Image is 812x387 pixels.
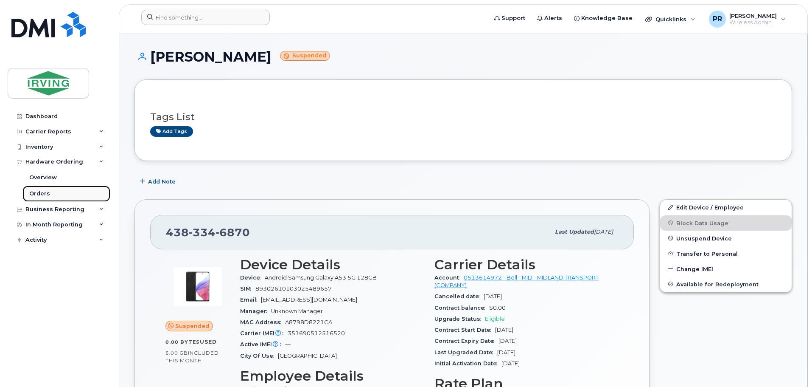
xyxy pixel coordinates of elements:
span: Contract Start Date [434,327,495,333]
span: [DATE] [497,349,515,356]
span: 6870 [216,226,250,239]
span: MAC Address [240,319,285,325]
button: Available for Redeployment [660,277,792,292]
span: $0.00 [489,305,506,311]
span: Android Samsung Galaxy A53 5G 128GB [265,274,377,281]
span: Suspended [175,322,209,330]
h3: Employee Details [240,368,424,384]
span: — [285,341,291,347]
span: [GEOGRAPHIC_DATA] [278,353,337,359]
span: Last Upgraded Date [434,349,497,356]
a: Add tags [150,126,193,137]
span: Cancelled date [434,293,484,299]
span: A8798D8221CA [285,319,332,325]
span: 0.00 Bytes [165,339,200,345]
span: Initial Activation Date [434,360,501,367]
span: [DATE] [594,229,613,235]
span: Unknown Manager [271,308,323,314]
span: [DATE] [498,338,517,344]
span: [DATE] [484,293,502,299]
span: City Of Use [240,353,278,359]
span: Add Note [148,178,176,186]
span: Account [434,274,464,281]
span: Active IMEI [240,341,285,347]
span: Carrier IMEI [240,330,288,336]
span: Last updated [555,229,594,235]
span: Device [240,274,265,281]
span: Manager [240,308,271,314]
span: Eligible [485,316,505,322]
h3: Carrier Details [434,257,619,272]
button: Change IMEI [660,261,792,277]
span: 5.00 GB [165,350,188,356]
h1: [PERSON_NAME] [134,49,792,64]
span: Contract balance [434,305,489,311]
h3: Tags List [150,112,776,122]
small: Suspended [280,51,330,61]
span: Upgrade Status [434,316,485,322]
button: Add Note [134,174,183,189]
span: 89302610103025489657 [255,285,332,292]
a: 0513614972 - Bell - MID - MIDLAND TRANSPORT (COMPANY) [434,274,599,288]
span: [DATE] [495,327,513,333]
span: included this month [165,350,219,364]
span: [DATE] [501,360,520,367]
button: Transfer to Personal [660,246,792,261]
a: Edit Device / Employee [660,200,792,215]
span: used [200,339,217,345]
span: Available for Redeployment [676,281,759,287]
button: Block Data Usage [660,215,792,231]
span: 351690512516520 [288,330,345,336]
span: Contract Expiry Date [434,338,498,344]
span: SIM [240,285,255,292]
h3: Device Details [240,257,424,272]
span: 334 [189,226,216,239]
img: image20231002-3703462-kjv75p.jpeg [172,261,223,312]
span: Email [240,297,261,303]
span: Unsuspend Device [676,235,732,241]
span: [EMAIL_ADDRESS][DOMAIN_NAME] [261,297,357,303]
span: 438 [166,226,250,239]
button: Unsuspend Device [660,231,792,246]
